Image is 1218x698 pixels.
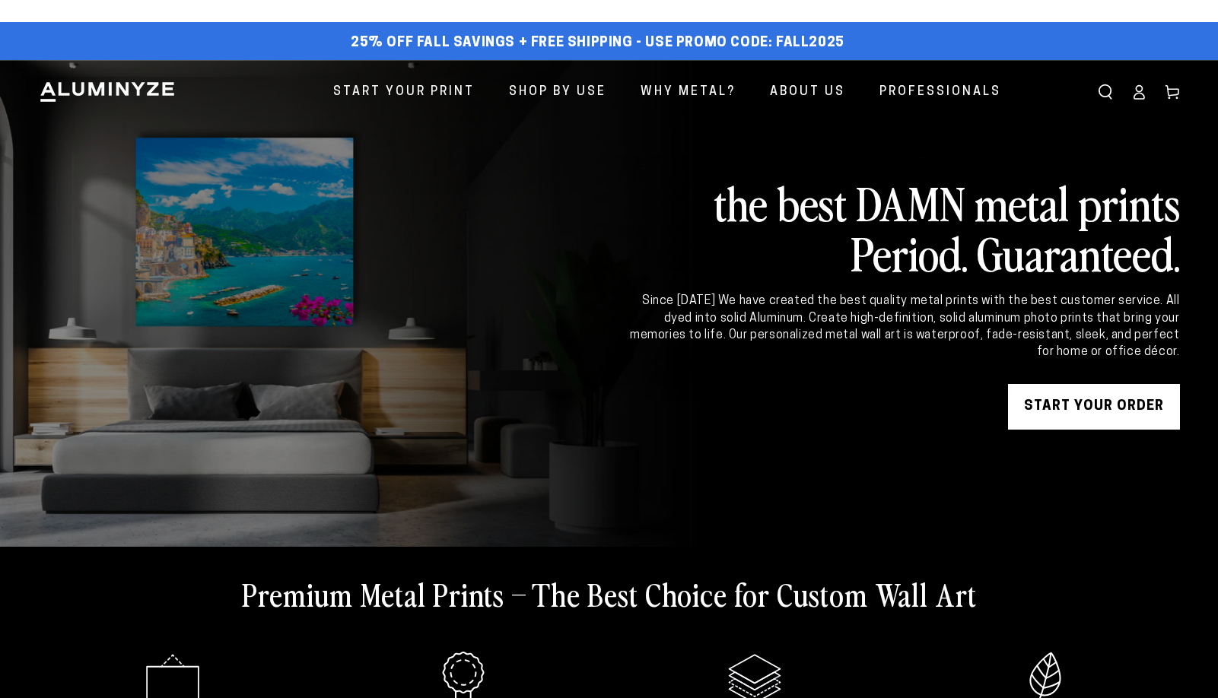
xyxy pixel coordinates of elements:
span: 25% off FALL Savings + Free Shipping - Use Promo Code: FALL2025 [351,35,844,52]
img: Aluminyze [39,81,176,103]
span: Shop By Use [509,81,606,103]
h2: Premium Metal Prints – The Best Choice for Custom Wall Art [242,574,977,614]
summary: Search our site [1089,75,1122,109]
div: Since [DATE] We have created the best quality metal prints with the best customer service. All dy... [628,293,1180,361]
h2: the best DAMN metal prints Period. Guaranteed. [628,177,1180,278]
span: Why Metal? [641,81,736,103]
a: Why Metal? [629,72,747,113]
a: START YOUR Order [1008,384,1180,430]
a: Start Your Print [322,72,486,113]
a: About Us [758,72,857,113]
a: Professionals [868,72,1013,113]
span: Professionals [879,81,1001,103]
a: Shop By Use [498,72,618,113]
span: About Us [770,81,845,103]
span: Start Your Print [333,81,475,103]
